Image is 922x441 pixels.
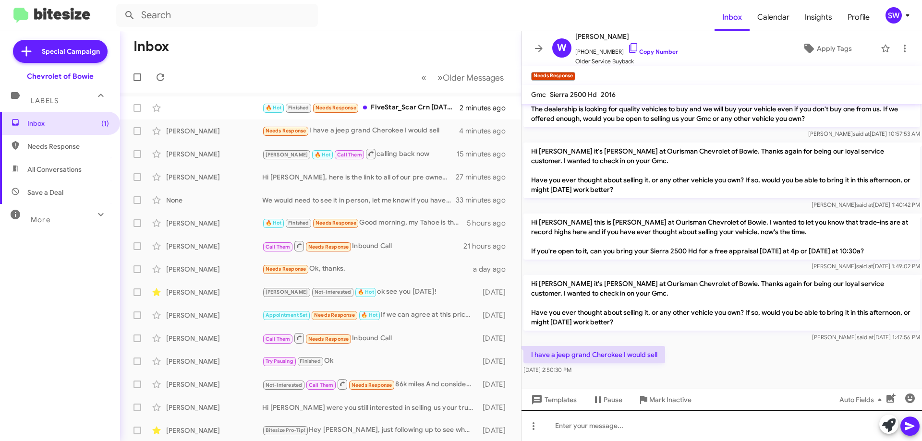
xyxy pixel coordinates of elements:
[266,266,306,272] span: Needs Response
[166,126,262,136] div: [PERSON_NAME]
[266,289,308,295] span: [PERSON_NAME]
[886,7,902,24] div: SW
[262,217,467,228] div: Good morning, my Tahoe is there.
[166,380,262,389] div: [PERSON_NAME]
[262,263,473,274] div: Ok, thanks.
[288,105,309,111] span: Finished
[266,105,282,111] span: 🔥 Hot
[27,165,82,174] span: All Conversations
[133,39,169,54] h1: Inbox
[630,391,699,408] button: Mark Inactive
[266,128,306,134] span: Needs Response
[531,90,546,99] span: Gmc
[288,220,309,226] span: Finished
[116,4,318,27] input: Search
[522,391,584,408] button: Templates
[27,188,63,197] span: Save a Deal
[166,334,262,343] div: [PERSON_NAME]
[262,102,460,113] div: FiveStar_Scar Crn [DATE] $3.57 -3.5 Crn [DATE] $3.58 -3.25 Bns [DATE] $9.56 -7.5 Bns [DATE] $9.53...
[856,262,873,270] span: said at
[101,119,109,128] span: (1)
[262,356,478,367] div: Ok
[456,195,513,205] div: 33 minutes ago
[416,68,510,87] nav: Page navigation example
[463,241,513,251] div: 21 hours ago
[262,195,456,205] div: We would need to see it in person, let me know if you have time to stop by
[604,391,622,408] span: Pause
[266,382,303,388] span: Not-Interested
[812,201,920,208] span: [PERSON_NAME] [DATE] 1:40:42 PM
[432,68,510,87] button: Next
[27,72,94,81] div: Chevrolet of Bowie
[266,220,282,226] span: 🔥 Hot
[478,357,513,366] div: [DATE]
[523,214,920,260] p: Hi [PERSON_NAME] this is [PERSON_NAME] at Ourisman Chevrolet of Bowie. I wanted to let you know t...
[266,358,293,364] span: Try Pausing
[877,7,911,24] button: SW
[262,425,478,436] div: Hey [PERSON_NAME], just following up to see when we can set an appt. for you stop by. We would ne...
[314,312,355,318] span: Needs Response
[315,152,331,158] span: 🔥 Hot
[750,3,797,31] a: Calendar
[808,130,920,137] span: [PERSON_NAME] [DATE] 10:57:53 AM
[358,289,374,295] span: 🔥 Hot
[797,3,840,31] a: Insights
[840,3,877,31] a: Profile
[166,403,262,412] div: [PERSON_NAME]
[309,382,334,388] span: Call Them
[601,90,616,99] span: 2016
[262,332,478,344] div: Inbound Call
[523,346,665,363] p: I have a jeep grand Cherokee I would sell
[266,336,291,342] span: Call Them
[31,215,50,224] span: More
[262,403,478,412] div: Hi [PERSON_NAME] were you still interested in selling us your truck? Just stop by so we can see i...
[523,275,920,331] p: Hi [PERSON_NAME] it's [PERSON_NAME] at Ourisman Chevrolet of Bowie. Thanks again for being our lo...
[557,40,567,56] span: W
[839,391,886,408] span: Auto Fields
[523,143,920,198] p: Hi [PERSON_NAME] it's [PERSON_NAME] at Ourisman Chevrolet of Bowie. Thanks again for being our lo...
[315,289,352,295] span: Not-Interested
[421,72,426,83] span: «
[262,310,478,321] div: If we can agree at this price point, I will come to the dealership
[473,264,513,274] div: a day ago
[478,334,513,343] div: [DATE]
[308,244,349,250] span: Needs Response
[262,286,478,298] div: ok see you [DATE]!
[315,220,356,226] span: Needs Response
[361,312,377,318] span: 🔥 Hot
[649,391,691,408] span: Mark Inactive
[308,336,349,342] span: Needs Response
[166,310,262,320] div: [PERSON_NAME]
[459,126,513,136] div: 4 minutes ago
[467,218,513,228] div: 5 hours ago
[575,42,678,57] span: [PHONE_NUMBER]
[550,90,597,99] span: Sierra 2500 Hd
[166,357,262,366] div: [PERSON_NAME]
[262,240,463,252] div: Inbound Call
[415,68,432,87] button: Previous
[715,3,750,31] a: Inbox
[166,241,262,251] div: [PERSON_NAME]
[812,262,920,270] span: [PERSON_NAME] [DATE] 1:49:02 PM
[266,244,291,250] span: Call Them
[13,40,108,63] a: Special Campaign
[166,264,262,274] div: [PERSON_NAME]
[478,310,513,320] div: [DATE]
[817,40,852,57] span: Apply Tags
[262,148,457,160] div: calling back now
[31,96,59,105] span: Labels
[575,31,678,42] span: [PERSON_NAME]
[478,287,513,297] div: [DATE]
[478,426,513,435] div: [DATE]
[460,103,513,113] div: 2 minutes ago
[315,105,356,111] span: Needs Response
[457,149,513,159] div: 15 minutes ago
[262,172,456,182] div: Hi [PERSON_NAME], here is the link to all of our pre owned vehicles. [URL][DOMAIN_NAME]
[27,119,109,128] span: Inbox
[584,391,630,408] button: Pause
[443,72,504,83] span: Older Messages
[531,72,575,81] small: Needs Response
